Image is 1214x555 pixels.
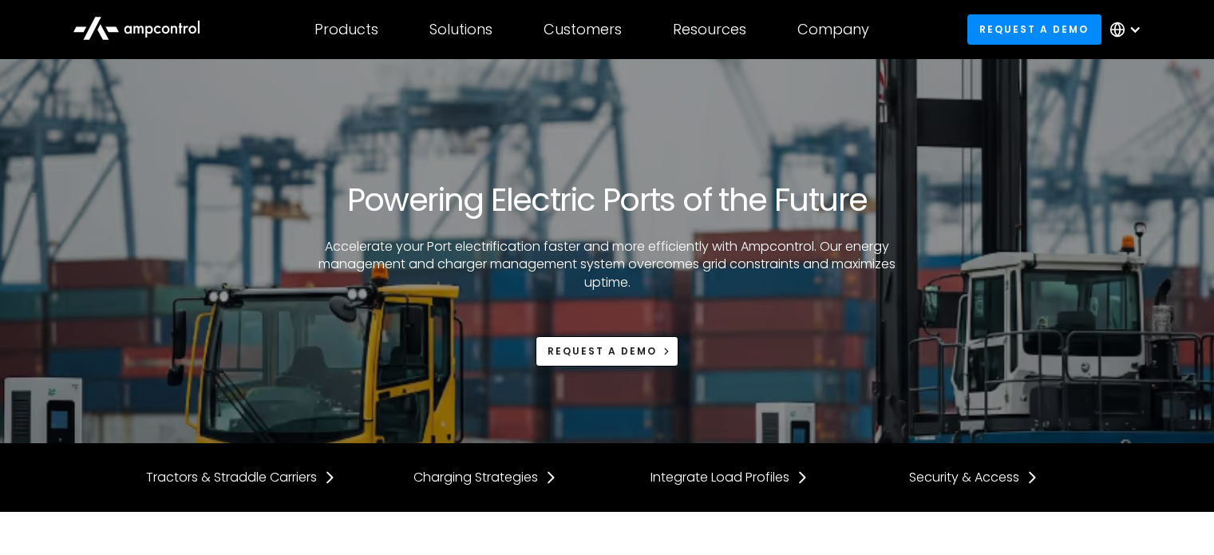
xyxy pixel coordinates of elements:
a: Request a demo [967,14,1101,44]
a: Tractors & Straddle Carriers [146,469,336,486]
div: Products [314,21,378,38]
h1: Powering Electric Ports of the Future [347,180,868,219]
div: Customers [544,21,622,38]
div: Resources [673,21,746,38]
div: Solutions [429,21,492,38]
span: REQUEST A DEMO [548,344,657,358]
div: Integrate Load Profiles [650,469,789,486]
a: Security & Access [909,469,1038,486]
div: Charging Strategies [413,469,538,486]
div: Security & Access [909,469,1019,486]
a: Charging Strategies [413,469,557,486]
a: Integrate Load Profiles [650,469,809,486]
p: Accelerate your Port electrification faster and more efficiently with Ampcontrol. Our energy mana... [316,238,899,291]
a: REQUEST A DEMO [536,336,679,366]
div: Tractors & Straddle Carriers [146,469,317,486]
div: Company [797,21,869,38]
